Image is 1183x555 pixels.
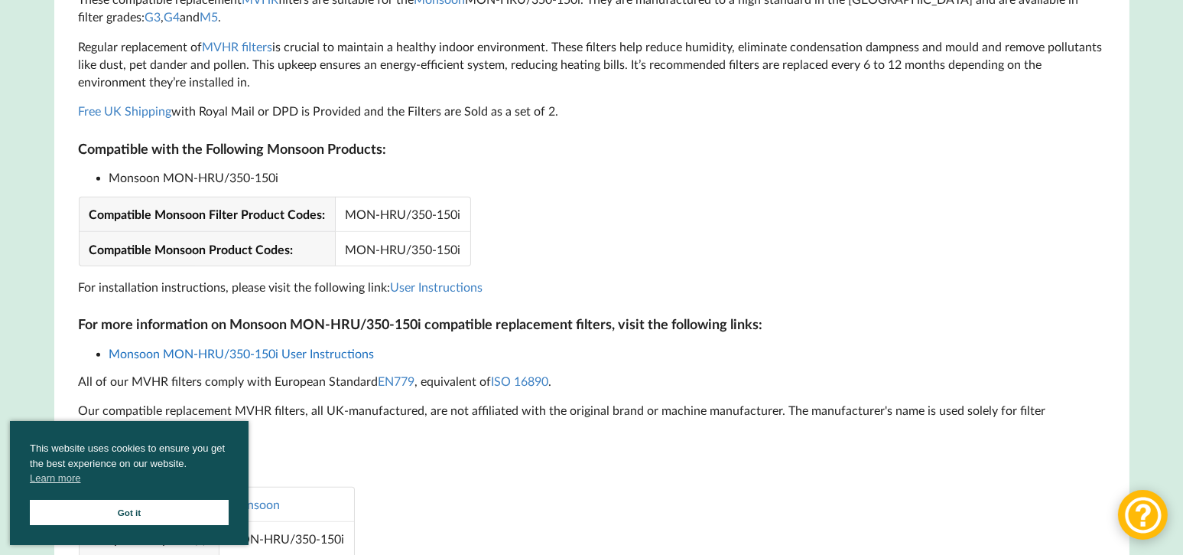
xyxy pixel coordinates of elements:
[30,500,229,525] a: Got it cookie
[492,374,549,388] a: ISO 16890
[79,103,1105,120] p: with Royal Mail or DPD is Provided and the Filters are Sold as a set of 2.
[335,198,470,231] td: MON-HRU/350-150i
[229,497,280,511] a: Monsoon
[79,402,1105,437] p: Our compatible replacement MVHR filters, all UK-manufactured, are not affiliated with the origina...
[109,170,1105,184] li: Monsoon MON-HRU/350-150i
[79,457,1105,475] h3: Product Details:
[79,373,1105,390] p: All of our MVHR filters comply with European Standard , equivalent of .
[79,315,1105,333] h3: For more information on Monsoon MON-HRU/350-150i compatible replacement filters, visit the follow...
[379,374,415,388] a: EN779
[203,39,273,54] a: MVHR filters
[335,231,470,266] td: MON-HRU/350-150i
[79,279,1105,296] p: For installation instructions, please visit the following link:
[200,9,219,24] a: M5
[79,38,1105,91] p: Regular replacement of is crucial to maintain a healthy indoor environment. These filters help re...
[80,231,335,266] td: Compatible Monsoon Product Codes:
[164,9,180,24] a: G4
[79,140,1105,158] h3: Compatible with the Following Monsoon Products:
[30,471,80,486] a: cookies - Learn more
[10,421,249,545] div: cookieconsent
[391,279,483,294] a: User Instructions
[79,103,172,118] a: Free UK Shipping
[145,9,161,24] a: G3
[30,441,229,490] span: This website uses cookies to ensure you get the best experience on our website.
[80,198,335,231] td: Compatible Monsoon Filter Product Codes:
[109,346,375,361] a: Monsoon MON-HRU/350-150i User Instructions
